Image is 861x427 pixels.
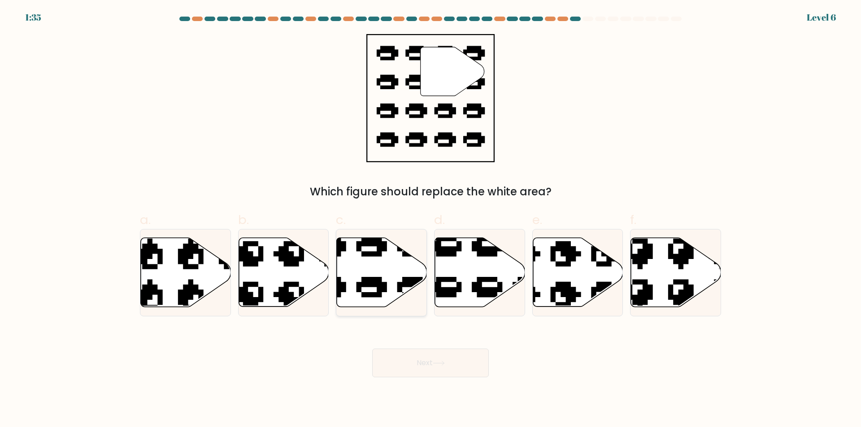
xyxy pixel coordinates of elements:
span: a. [140,211,151,229]
div: Level 6 [807,11,836,24]
button: Next [372,349,489,377]
g: " [421,47,484,96]
div: Which figure should replace the white area? [145,184,716,200]
span: e. [532,211,542,229]
div: 1:35 [25,11,41,24]
span: f. [630,211,636,229]
span: d. [434,211,445,229]
span: b. [238,211,249,229]
span: c. [336,211,346,229]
